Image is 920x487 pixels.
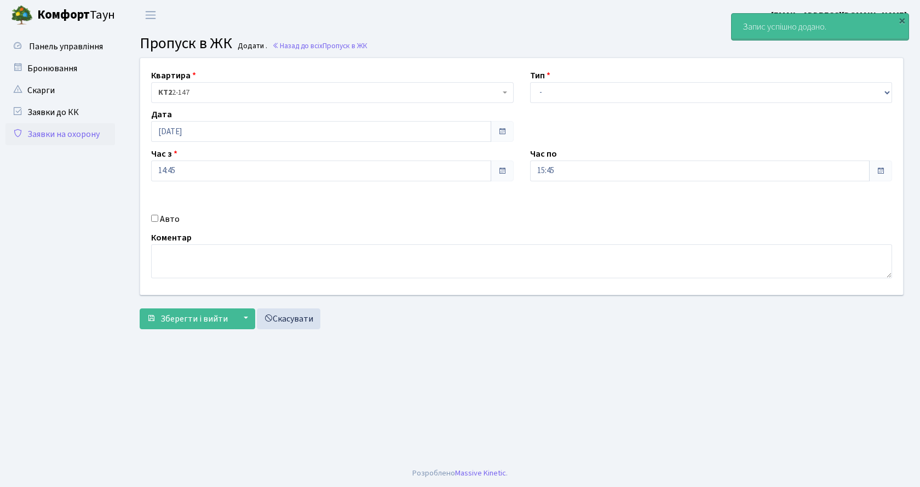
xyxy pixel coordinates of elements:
label: Коментар [151,231,192,244]
a: Скасувати [257,308,320,329]
label: Квартира [151,69,196,82]
span: <b>КТ2</b>&nbsp;&nbsp;&nbsp;2-147 [151,82,514,103]
span: Зберегти і вийти [160,313,228,325]
button: Зберегти і вийти [140,308,235,329]
span: <b>КТ2</b>&nbsp;&nbsp;&nbsp;2-147 [158,87,500,98]
a: Панель управління [5,36,115,58]
a: Скарги [5,79,115,101]
a: Бронювання [5,58,115,79]
div: × [896,15,907,26]
button: Переключити навігацію [137,6,164,24]
a: [EMAIL_ADDRESS][DOMAIN_NAME] [771,9,907,22]
span: Пропуск в ЖК [323,41,367,51]
b: [EMAIL_ADDRESS][DOMAIN_NAME] [771,9,907,21]
label: Авто [160,213,180,226]
a: Назад до всіхПропуск в ЖК [272,41,367,51]
div: Розроблено . [412,467,508,479]
a: Заявки до КК [5,101,115,123]
div: Запис успішно додано. [732,14,909,40]
label: Дата [151,108,172,121]
small: Додати . [235,42,267,51]
label: Тип [530,69,550,82]
label: Час по [530,147,557,161]
span: Таун [37,6,115,25]
b: Комфорт [37,6,90,24]
a: Massive Kinetic [455,467,506,479]
span: Пропуск в ЖК [140,32,232,54]
span: Панель управління [29,41,103,53]
label: Час з [151,147,177,161]
img: logo.png [11,4,33,26]
a: Заявки на охорону [5,123,115,145]
b: КТ2 [158,87,172,98]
